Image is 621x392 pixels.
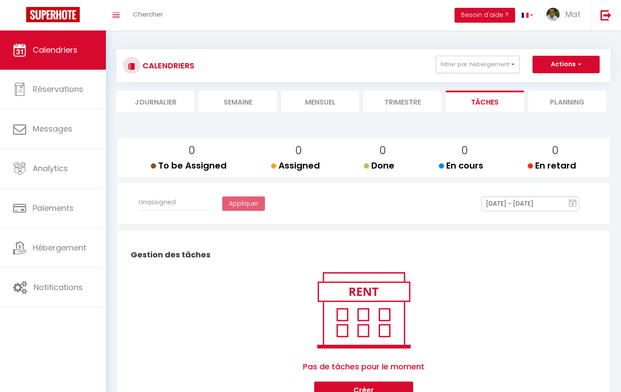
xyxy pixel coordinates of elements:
[455,8,515,23] button: Besoin d'aide ?
[129,241,598,268] h2: Gestion des tâches
[364,159,394,172] span: Done
[528,91,606,112] li: Planning
[439,159,483,172] span: En cours
[278,142,320,159] p: 0
[308,268,419,352] img: rent.png
[133,10,163,19] span: Chercher
[572,202,574,206] text: 9
[33,84,83,95] span: Réservations
[303,352,424,382] span: Pas de tâches pour le moment
[34,282,83,293] span: Notifications
[140,56,194,75] h3: CALENDRIERS
[33,123,72,134] span: Messages
[535,142,576,159] p: 0
[26,7,80,22] img: Super Booking
[158,142,227,159] p: 0
[371,142,394,159] p: 0
[281,91,359,112] li: Mensuel
[33,44,78,55] span: Calendriers
[446,142,483,159] p: 0
[546,8,560,21] img: ...
[271,159,320,172] span: Assigned
[363,91,441,112] li: Trimestre
[33,203,74,213] span: Paiements
[7,3,33,30] button: Ouvrir le widget de chat LiveChat
[116,91,194,112] li: Journalier
[601,10,611,20] img: logout
[481,196,579,211] input: Select Date Range
[533,56,600,73] button: Actions
[151,159,227,172] span: To be Assigned
[199,91,277,112] li: Semaine
[33,242,86,253] span: Hébergement
[565,9,580,20] span: Mat
[33,163,68,174] span: Analytics
[446,91,524,112] li: Tâches
[222,196,265,211] button: Appliquer
[528,159,576,172] span: En retard
[436,56,519,73] button: Filtrer par hébergement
